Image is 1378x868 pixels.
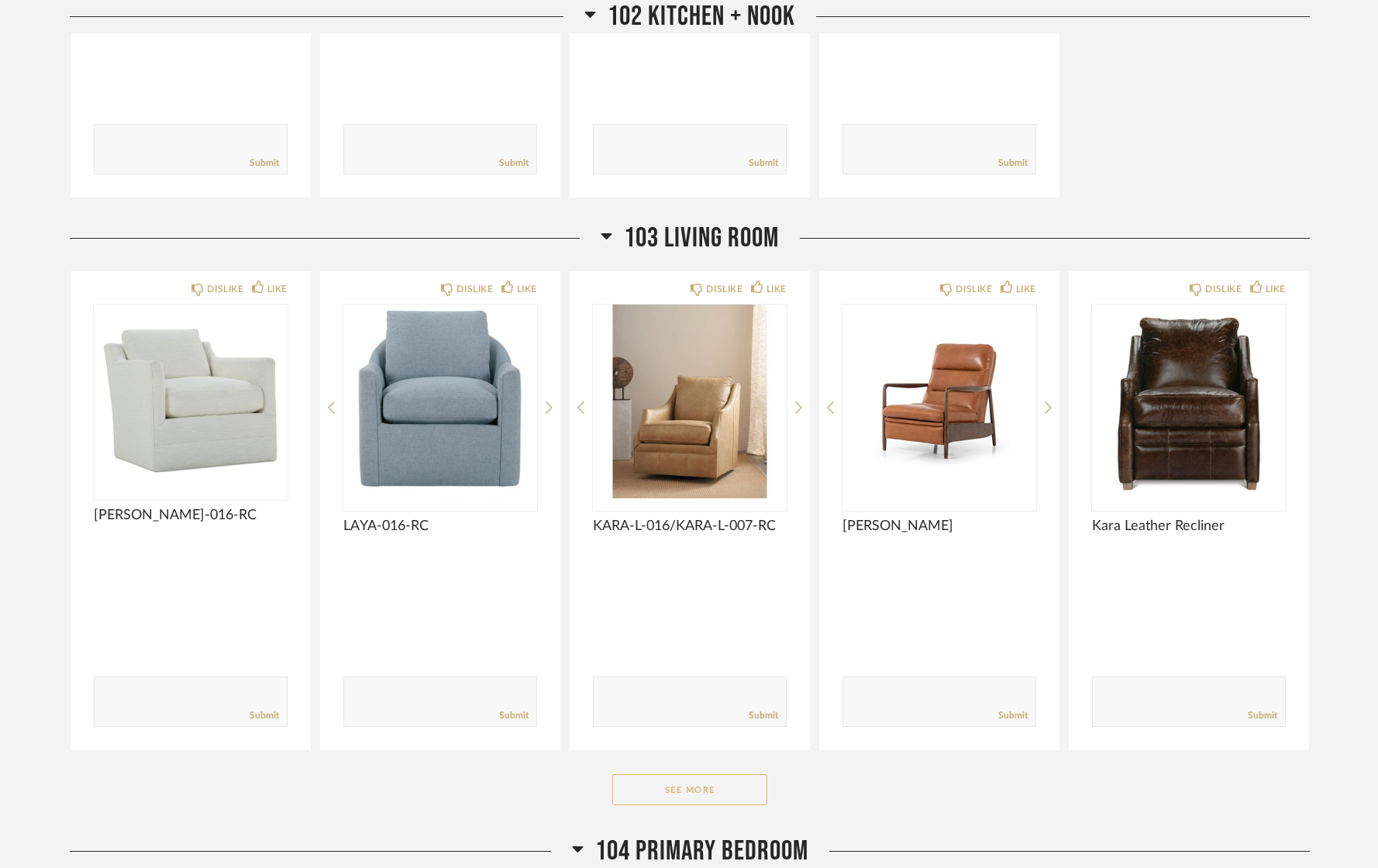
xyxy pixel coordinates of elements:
div: DISLIKE [1205,281,1242,297]
img: undefined [94,305,288,498]
a: Submit [250,157,279,170]
div: DISLIKE [956,281,992,297]
img: undefined [842,305,1036,498]
a: Submit [998,709,1028,722]
div: DISLIKE [456,281,493,297]
span: [PERSON_NAME] [842,518,1036,535]
button: See More [612,774,767,805]
a: Submit [499,157,529,170]
div: DISLIKE [207,281,243,297]
span: 104 Primary Bedroom [595,835,808,868]
div: 0 [593,305,787,498]
div: LIKE [1266,281,1286,297]
div: 0 [343,305,537,498]
span: [PERSON_NAME]-016-RC [94,507,288,524]
span: Kara Leather Recliner [1092,518,1286,535]
div: LIKE [767,281,787,297]
div: 0 [1092,305,1286,498]
div: LIKE [1016,281,1036,297]
div: LIKE [517,281,537,297]
span: 103 Living Room [624,222,779,255]
img: undefined [593,305,787,498]
div: 0 [842,305,1036,498]
a: Submit [749,157,778,170]
a: Submit [1248,709,1277,722]
a: Submit [499,709,529,722]
a: Submit [998,157,1028,170]
span: KARA-L-016/KARA-L-007-RC [593,518,787,535]
div: DISLIKE [706,281,742,297]
a: Submit [250,709,279,722]
a: Submit [749,709,778,722]
img: undefined [1092,305,1286,498]
span: LAYA-016-RC [343,518,537,535]
img: undefined [343,305,537,498]
div: LIKE [267,281,288,297]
